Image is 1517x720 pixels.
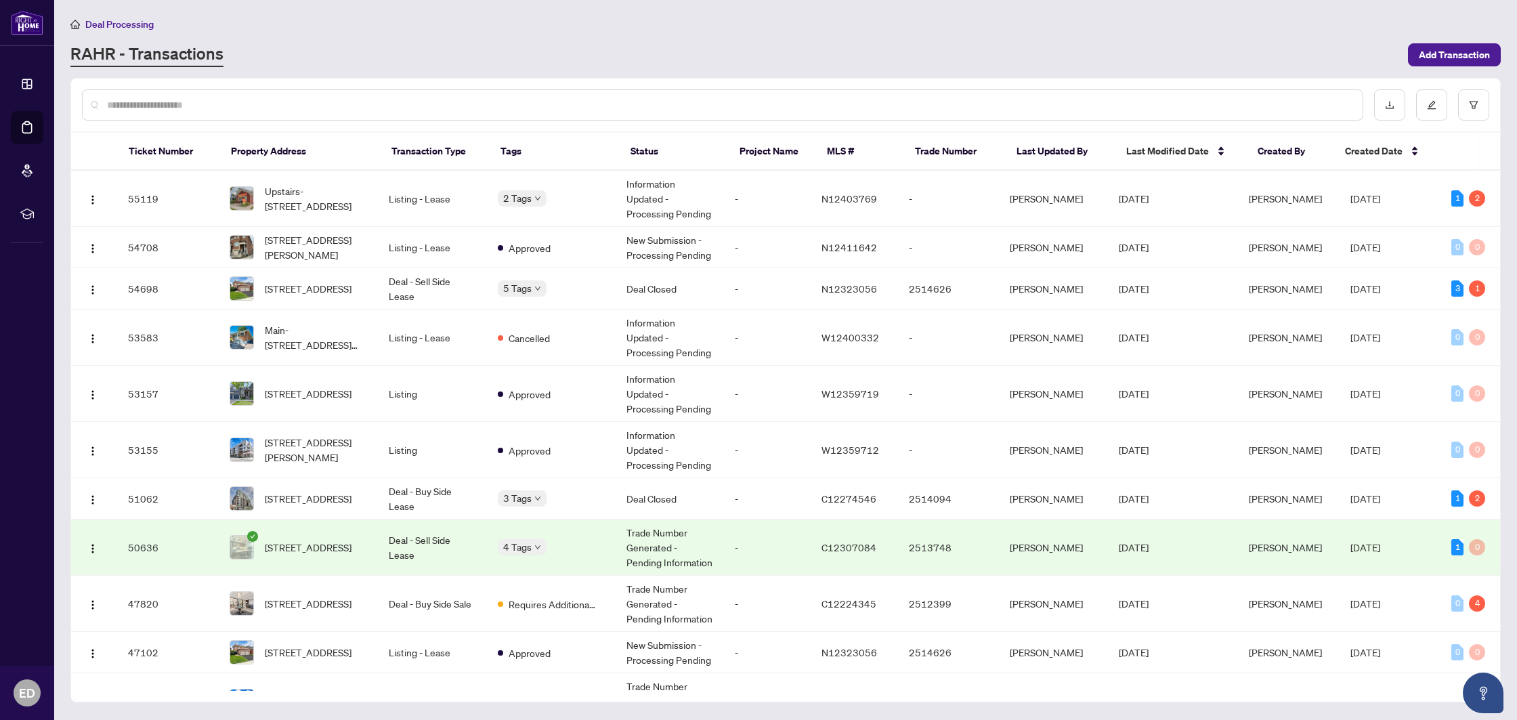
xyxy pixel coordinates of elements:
img: thumbnail-img [230,187,253,210]
td: 53155 [117,422,219,478]
img: logo [11,10,43,35]
span: N12403769 [821,192,877,205]
span: [STREET_ADDRESS] [265,596,351,611]
th: Status [620,133,729,171]
td: Deal - Sell Side Lease [378,520,486,576]
td: 51062 [117,478,219,520]
td: Deal - Buy Side Lease [378,478,486,520]
td: - [898,171,1000,227]
span: Approved [509,645,551,660]
div: 3 [1451,280,1463,297]
td: - [724,268,811,310]
button: Logo [82,593,104,614]
span: 5 Tags [503,280,532,296]
td: [PERSON_NAME] [999,310,1107,366]
span: Approved [509,240,551,255]
div: 2 [1469,190,1485,207]
td: - [724,632,811,673]
td: Information Updated - Processing Pending [616,422,724,478]
img: Logo [87,194,98,205]
span: Cancelled [509,331,550,345]
td: 2512399 [898,576,1000,632]
span: [DATE] [1119,492,1149,505]
span: Main-[STREET_ADDRESS][PERSON_NAME] [265,322,367,352]
div: 4 [1469,595,1485,612]
div: 0 [1451,329,1463,345]
td: [PERSON_NAME] [999,422,1107,478]
td: Listing [378,422,486,478]
td: Deal - Sell Side Lease [378,268,486,310]
button: Open asap [1463,673,1503,713]
td: - [724,422,811,478]
span: down [534,544,541,551]
span: [DATE] [1350,282,1380,295]
td: Listing - Lease [378,632,486,673]
img: thumbnail-img [230,487,253,510]
td: - [724,366,811,422]
img: thumbnail-img [230,536,253,559]
button: Logo [82,278,104,299]
div: 0 [1451,385,1463,402]
span: [DATE] [1350,192,1380,205]
span: down [534,195,541,202]
span: W12359719 [821,387,879,400]
td: 54698 [117,268,219,310]
td: [PERSON_NAME] [999,632,1107,673]
td: - [724,227,811,268]
span: 3 Tags [503,490,532,506]
span: [STREET_ADDRESS] [265,281,351,296]
td: - [898,366,1000,422]
td: Deal Closed [616,478,724,520]
td: - [898,422,1000,478]
img: Logo [87,494,98,505]
span: N12411642 [821,241,877,253]
span: Add Transaction [1419,44,1490,66]
td: 2514094 [898,478,1000,520]
td: New Submission - Processing Pending [616,632,724,673]
div: 1 [1469,280,1485,297]
img: thumbnail-img [230,236,253,259]
span: [DATE] [1119,387,1149,400]
td: [PERSON_NAME] [999,576,1107,632]
td: [PERSON_NAME] [999,171,1107,227]
td: 53583 [117,310,219,366]
span: [DATE] [1119,541,1149,553]
span: [DATE] [1350,646,1380,658]
span: Last Modified Date [1126,144,1209,158]
span: W12359712 [821,444,879,456]
span: [DATE] [1119,444,1149,456]
td: 2514626 [898,632,1000,673]
span: [STREET_ADDRESS] [265,386,351,401]
span: [DATE] [1350,492,1380,505]
span: download [1385,100,1394,110]
button: download [1374,89,1405,121]
img: Logo [87,543,98,554]
td: Trade Number Generated - Pending Information [616,576,724,632]
th: Ticket Number [118,133,220,171]
span: filter [1469,100,1478,110]
td: Deal - Buy Side Sale [378,576,486,632]
button: Logo [82,641,104,663]
button: Logo [82,236,104,258]
img: Logo [87,284,98,295]
span: [STREET_ADDRESS][PERSON_NAME] [265,232,367,262]
button: edit [1416,89,1447,121]
td: Trade Number Generated - Pending Information [616,520,724,576]
img: thumbnail-img [230,592,253,615]
td: Listing - Lease [378,171,486,227]
td: 54708 [117,227,219,268]
td: - [724,171,811,227]
span: Approved [509,443,551,458]
th: Tags [490,133,620,171]
span: [DATE] [1350,331,1380,343]
span: W12400332 [821,331,879,343]
div: 0 [1469,539,1485,555]
img: Logo [87,648,98,659]
div: 2 [1469,490,1485,507]
img: thumbnail-img [230,326,253,349]
div: 0 [1451,595,1463,612]
th: Last Modified Date [1115,133,1247,171]
td: - [724,478,811,520]
td: Listing - Lease [378,310,486,366]
div: 0 [1469,385,1485,402]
